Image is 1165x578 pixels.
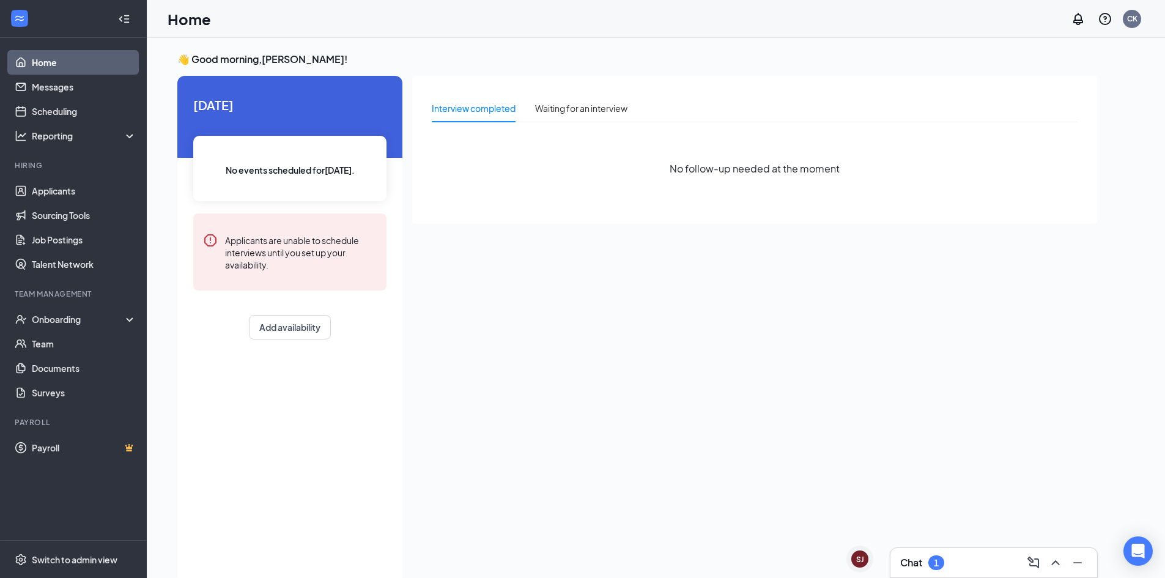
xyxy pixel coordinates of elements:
[177,53,1097,66] h3: 👋 Good morning, [PERSON_NAME] !
[32,228,136,252] a: Job Postings
[1071,12,1085,26] svg: Notifications
[856,554,864,565] div: SJ
[168,9,211,29] h1: Home
[15,130,27,142] svg: Analysis
[32,75,136,99] a: Messages
[32,332,136,356] a: Team
[193,95,386,114] span: [DATE]
[535,102,627,115] div: Waiting for an interview
[1070,555,1085,570] svg: Minimize
[432,102,516,115] div: Interview completed
[118,13,130,25] svg: Collapse
[670,161,840,176] span: No follow-up needed at the moment
[13,12,26,24] svg: WorkstreamLogo
[15,160,134,171] div: Hiring
[1068,553,1087,572] button: Minimize
[15,289,134,299] div: Team Management
[32,130,137,142] div: Reporting
[1123,536,1153,566] div: Open Intercom Messenger
[32,356,136,380] a: Documents
[225,233,377,271] div: Applicants are unable to schedule interviews until you set up your availability.
[900,556,922,569] h3: Chat
[249,315,331,339] button: Add availability
[32,99,136,124] a: Scheduling
[32,313,126,325] div: Onboarding
[1046,553,1065,572] button: ChevronUp
[934,558,939,568] div: 1
[1024,553,1043,572] button: ComposeMessage
[15,313,27,325] svg: UserCheck
[1098,12,1112,26] svg: QuestionInfo
[203,233,218,248] svg: Error
[32,554,117,566] div: Switch to admin view
[1048,555,1063,570] svg: ChevronUp
[32,252,136,276] a: Talent Network
[32,203,136,228] a: Sourcing Tools
[1127,13,1137,24] div: CK
[15,554,27,566] svg: Settings
[32,435,136,460] a: PayrollCrown
[15,417,134,428] div: Payroll
[32,50,136,75] a: Home
[32,380,136,405] a: Surveys
[1026,555,1041,570] svg: ComposeMessage
[32,179,136,203] a: Applicants
[226,163,355,177] span: No events scheduled for [DATE] .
